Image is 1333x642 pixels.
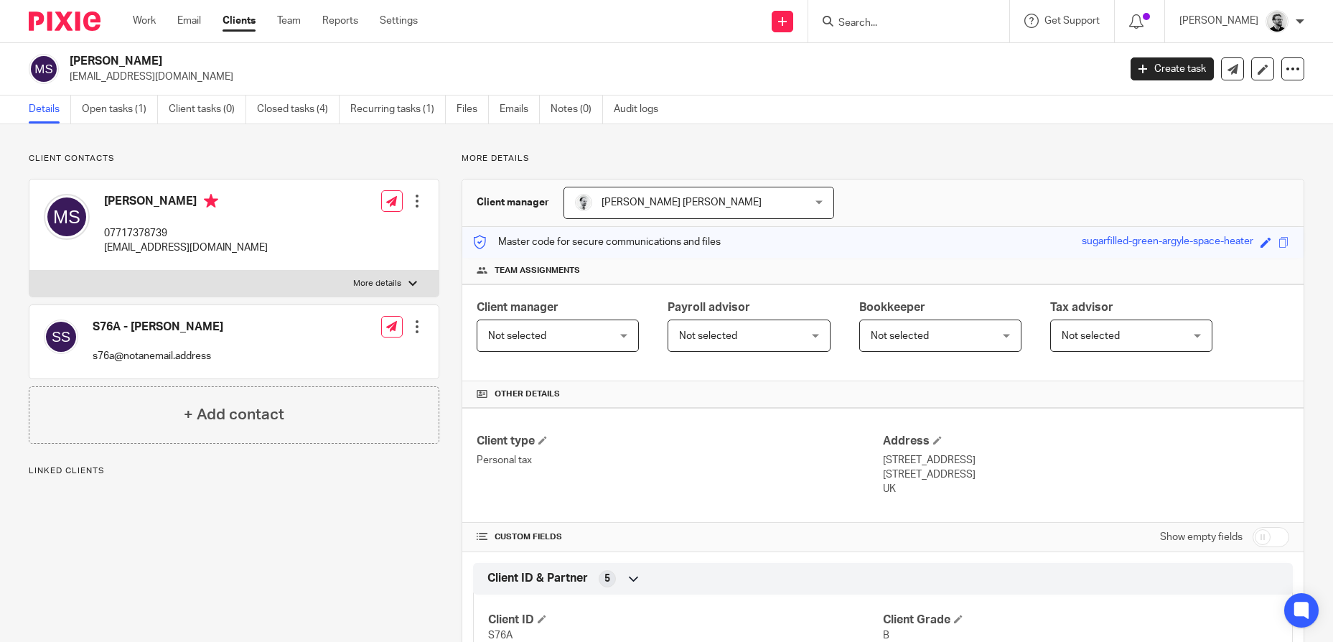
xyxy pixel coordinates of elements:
[350,96,446,124] a: Recurring tasks (1)
[257,96,340,124] a: Closed tasks (4)
[380,14,418,28] a: Settings
[487,571,588,586] span: Client ID & Partner
[104,241,268,255] p: [EMAIL_ADDRESS][DOMAIN_NAME]
[133,14,156,28] a: Work
[551,96,603,124] a: Notes (0)
[1179,14,1258,28] p: [PERSON_NAME]
[93,349,223,363] p: s76a@notanemail.address
[457,96,489,124] a: Files
[1082,234,1253,251] div: sugarfilled-green-argyle-space-heater
[29,153,439,164] p: Client contacts
[614,96,669,124] a: Audit logs
[679,331,737,341] span: Not selected
[488,613,883,628] h4: Client ID
[500,96,540,124] a: Emails
[223,14,256,28] a: Clients
[883,482,1289,496] p: UK
[477,453,883,467] p: Personal tax
[29,96,71,124] a: Details
[1160,530,1243,544] label: Show empty fields
[883,467,1289,482] p: [STREET_ADDRESS]
[859,302,925,313] span: Bookkeeper
[1062,331,1120,341] span: Not selected
[322,14,358,28] a: Reports
[104,226,268,241] p: 07717378739
[604,572,610,586] span: 5
[104,194,268,212] h4: [PERSON_NAME]
[353,278,401,289] p: More details
[1050,302,1113,313] span: Tax advisor
[277,14,301,28] a: Team
[883,613,1278,628] h4: Client Grade
[668,302,750,313] span: Payroll advisor
[488,631,513,641] span: S76A
[871,331,929,341] span: Not selected
[1266,10,1288,33] img: Jack_2025.jpg
[477,434,883,449] h4: Client type
[29,465,439,477] p: Linked clients
[93,320,223,335] h4: S76A - [PERSON_NAME]
[883,453,1289,467] p: [STREET_ADDRESS]
[837,17,966,30] input: Search
[1131,57,1214,80] a: Create task
[883,434,1289,449] h4: Address
[82,96,158,124] a: Open tasks (1)
[29,54,59,84] img: svg%3E
[477,195,549,210] h3: Client manager
[44,320,78,354] img: svg%3E
[602,197,762,208] span: [PERSON_NAME] [PERSON_NAME]
[184,404,284,426] h4: + Add contact
[575,194,592,211] img: Mass_2025.jpg
[70,70,1109,84] p: [EMAIL_ADDRESS][DOMAIN_NAME]
[883,631,889,641] span: B
[177,14,201,28] a: Email
[495,389,560,400] span: Other details
[495,265,580,276] span: Team assignments
[462,153,1304,164] p: More details
[1044,16,1100,26] span: Get Support
[70,54,901,69] h2: [PERSON_NAME]
[44,194,90,240] img: svg%3E
[477,531,883,543] h4: CUSTOM FIELDS
[204,194,218,208] i: Primary
[488,331,546,341] span: Not selected
[169,96,246,124] a: Client tasks (0)
[473,235,721,249] p: Master code for secure communications and files
[477,302,558,313] span: Client manager
[29,11,100,31] img: Pixie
